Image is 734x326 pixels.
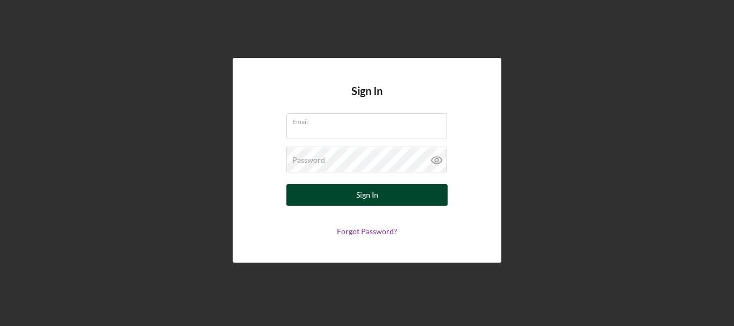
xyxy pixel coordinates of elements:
[356,184,378,206] div: Sign In
[351,85,383,113] h4: Sign In
[286,184,448,206] button: Sign In
[292,156,325,164] label: Password
[337,227,397,236] a: Forgot Password?
[292,114,447,126] label: Email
